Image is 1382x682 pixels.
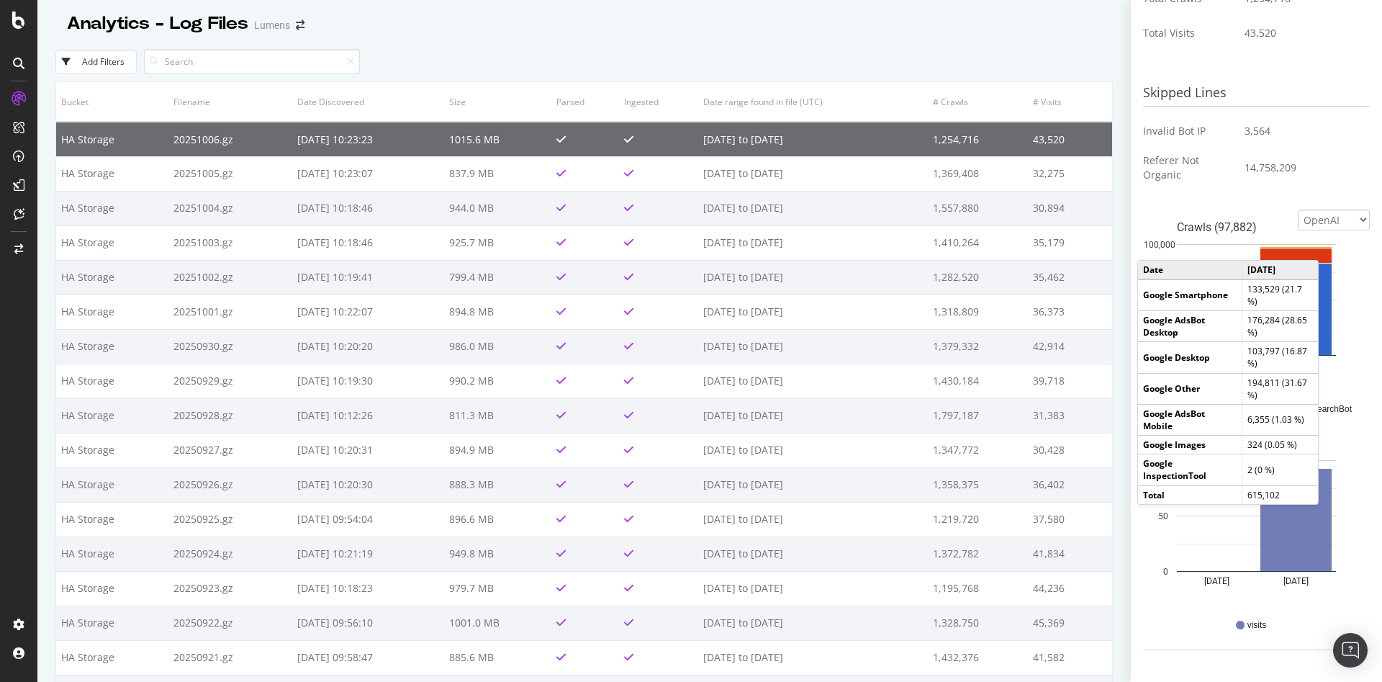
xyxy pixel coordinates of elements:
td: HA Storage [56,260,168,295]
td: Referer Not Organic [1143,148,1234,187]
td: [DATE] 10:18:46 [292,191,444,225]
td: 35,179 [1028,225,1112,260]
td: 20250925.gz [168,502,292,537]
td: HA Storage [56,571,168,606]
td: 894.9 MB [444,433,551,467]
td: [DATE] to [DATE] [698,433,928,467]
td: [DATE] to [DATE] [698,329,928,364]
td: 20250922.gz [168,606,292,640]
td: 1,254,716 [928,122,1027,156]
span: 3,564 [1245,124,1270,138]
th: Ingested [619,82,698,122]
td: Google InspectionTool [1138,454,1242,485]
svg: A chart. [1143,426,1370,606]
td: 20251002.gz [168,260,292,295]
td: [DATE] to [DATE] [698,537,928,571]
td: 1,219,720 [928,502,1027,537]
td: 1,282,520 [928,260,1027,295]
td: 45,369 [1028,606,1112,640]
th: Size [444,82,551,122]
td: [DATE] to [DATE] [698,191,928,225]
td: 20251006.gz [168,122,292,156]
td: [DATE] 10:22:07 [292,295,444,329]
td: Google AdsBot Desktop [1138,311,1242,342]
span: visits [1247,619,1267,632]
td: [DATE] 10:12:26 [292,398,444,433]
td: Google Smartphone [1138,279,1242,311]
td: Invalid Bot IP [1143,114,1234,148]
td: 1,432,376 [928,640,1027,675]
td: Google AdsBot Mobile [1138,404,1242,435]
td: 30,428 [1028,433,1112,467]
td: 39,718 [1028,364,1112,398]
td: 42,914 [1028,329,1112,364]
td: 1,369,408 [928,156,1027,191]
td: HA Storage [56,467,168,502]
td: [DATE] to [DATE] [698,364,928,398]
td: [DATE] [1242,261,1318,279]
text: 50 [1158,511,1168,521]
td: [DATE] 10:19:30 [292,364,444,398]
td: Google Desktop [1138,342,1242,373]
td: Total Visits [1143,16,1234,50]
button: Add Filters [55,50,137,73]
td: Google Images [1138,436,1242,454]
td: Google Other [1138,373,1242,404]
td: 20251004.gz [168,191,292,225]
td: 944.0 MB [444,191,551,225]
td: 20250927.gz [168,433,292,467]
th: Filename [168,82,292,122]
td: [DATE] to [DATE] [698,225,928,260]
text: [DATE] [1283,576,1309,586]
td: [DATE] 10:20:30 [292,467,444,502]
td: 37,580 [1028,502,1112,537]
td: [DATE] 10:19:41 [292,260,444,295]
td: 36,373 [1028,295,1112,329]
td: 925.7 MB [444,225,551,260]
td: [DATE] to [DATE] [698,398,928,433]
td: 20251003.gz [168,225,292,260]
td: 837.9 MB [444,156,551,191]
td: 2 (0 %) [1242,454,1318,485]
th: # Visits [1028,82,1112,122]
div: arrow-right-arrow-left [296,20,304,30]
td: 44,236 [1028,571,1112,606]
td: [DATE] 10:20:31 [292,433,444,467]
td: [DATE] 10:18:23 [292,571,444,606]
td: 1,430,184 [928,364,1027,398]
td: HA Storage [56,329,168,364]
div: Analytics - Log Files [67,12,248,36]
text: Crawls (97,882) [1177,220,1257,233]
div: Add Filters [82,55,125,68]
td: 30,894 [1028,191,1112,225]
td: 894.8 MB [444,295,551,329]
td: 194,811 (31.67 %) [1242,373,1318,404]
td: HA Storage [56,606,168,640]
td: 20250926.gz [168,467,292,502]
td: 20250921.gz [168,640,292,675]
th: Date Discovered [292,82,444,122]
td: 1,195,768 [928,571,1027,606]
td: 615,102 [1242,485,1318,504]
td: [DATE] 10:23:23 [292,122,444,156]
td: [DATE] to [DATE] [698,502,928,537]
td: 1,347,772 [928,433,1027,467]
td: [DATE] to [DATE] [698,156,928,191]
td: 1,797,187 [928,398,1027,433]
h3: Skipped Lines [1143,80,1370,107]
div: A chart. [1143,210,1370,390]
td: 20251005.gz [168,156,292,191]
td: 1,410,264 [928,225,1027,260]
td: [DATE] to [DATE] [698,571,928,606]
td: 41,834 [1028,537,1112,571]
td: HA Storage [56,537,168,571]
td: 43,520 [1234,16,1370,50]
td: 176,284 (28.65 %) [1242,311,1318,342]
td: [DATE] to [DATE] [698,122,928,156]
text: 0 [1163,566,1168,576]
td: 888.3 MB [444,467,551,502]
td: HA Storage [56,156,168,191]
td: 1,372,782 [928,537,1027,571]
td: 799.4 MB [444,260,551,295]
